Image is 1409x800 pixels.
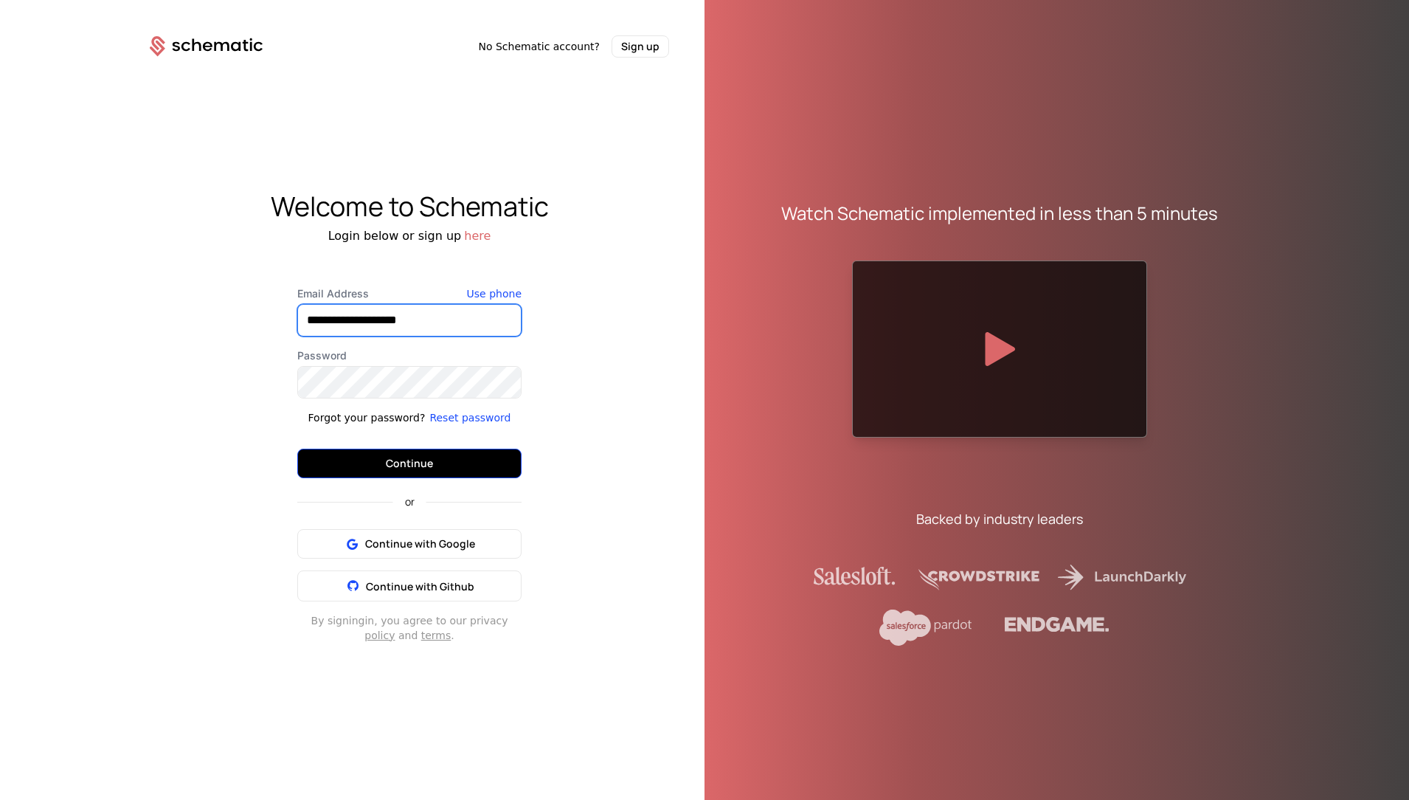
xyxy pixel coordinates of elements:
[297,529,522,559] button: Continue with Google
[365,537,475,551] span: Continue with Google
[114,227,704,245] div: Login below or sign up
[114,192,704,221] div: Welcome to Schematic
[297,449,522,478] button: Continue
[429,410,510,425] button: Reset password
[612,35,669,58] button: Sign up
[916,508,1083,529] div: Backed by industry leaders
[393,497,426,507] span: or
[297,348,522,363] label: Password
[308,410,426,425] div: Forgot your password?
[364,630,395,641] a: policy
[297,613,522,643] div: By signing in , you agree to our privacy and .
[478,39,600,54] span: No Schematic account?
[467,286,522,301] button: Use phone
[297,286,522,301] label: Email Address
[464,227,491,245] button: here
[781,201,1218,225] div: Watch Schematic implemented in less than 5 minutes
[421,630,451,641] a: terms
[297,570,522,601] button: Continue with Github
[366,579,474,593] span: Continue with Github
